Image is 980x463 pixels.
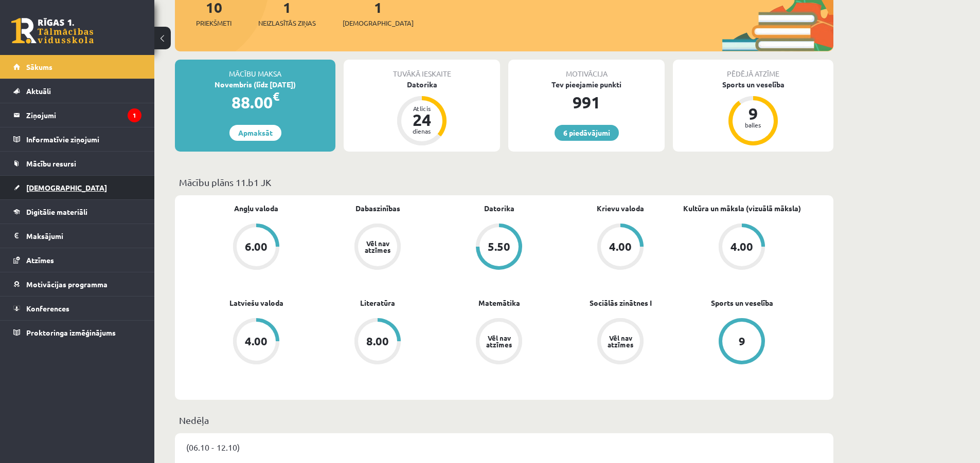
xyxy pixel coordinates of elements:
div: Mācību maksa [175,60,335,79]
a: Latviešu valoda [229,298,283,308]
a: Apmaksāt [229,125,281,141]
div: Pēdējā atzīme [673,60,833,79]
a: 4.00 [195,318,317,366]
a: [DEMOGRAPHIC_DATA] [13,176,141,199]
div: 991 [508,90,665,115]
a: Aktuāli [13,79,141,103]
a: Sākums [13,55,141,79]
div: balles [738,122,769,128]
div: 9 [739,336,745,347]
i: 1 [128,108,141,122]
span: Atzīmes [26,255,54,265]
a: Digitālie materiāli [13,200,141,224]
span: Aktuāli [26,86,51,96]
span: Neizlasītās ziņas [258,18,316,28]
div: Tev pieejamie punkti [508,79,665,90]
a: Sports un veselība 9 balles [673,79,833,147]
a: Mācību resursi [13,152,141,175]
div: Datorika [344,79,500,90]
p: Mācību plāns 11.b1 JK [179,175,829,189]
a: Datorika [484,203,514,214]
a: 6 piedāvājumi [555,125,619,141]
div: 24 [406,112,437,128]
a: Matemātika [478,298,520,308]
a: Literatūra [360,298,395,308]
a: 4.00 [681,224,803,272]
a: 5.50 [438,224,560,272]
div: Vēl nav atzīmes [485,335,513,348]
div: 9 [738,105,769,122]
span: [DEMOGRAPHIC_DATA] [343,18,414,28]
div: (06.10 - 12.10) [175,433,833,461]
span: € [273,89,279,104]
a: Angļu valoda [234,203,278,214]
a: 6.00 [195,224,317,272]
p: Nedēļa [179,413,829,427]
legend: Ziņojumi [26,103,141,127]
div: Vēl nav atzīmes [606,335,635,348]
a: Ziņojumi1 [13,103,141,127]
a: Krievu valoda [597,203,644,214]
legend: Maksājumi [26,224,141,248]
div: 4.00 [730,241,753,252]
a: Informatīvie ziņojumi [13,127,141,151]
a: Proktoringa izmēģinājums [13,321,141,344]
div: Vēl nav atzīmes [363,240,392,253]
div: Novembris (līdz [DATE]) [175,79,335,90]
div: 5.50 [488,241,510,252]
div: 4.00 [245,336,268,347]
div: 8.00 [366,336,389,347]
div: 4.00 [609,241,632,252]
div: Atlicis [406,105,437,112]
div: dienas [406,128,437,134]
a: 4.00 [560,224,681,272]
div: Sports un veselība [673,79,833,90]
a: Sports un veselība [711,298,773,308]
a: 9 [681,318,803,366]
legend: Informatīvie ziņojumi [26,127,141,151]
a: Kultūra un māksla (vizuālā māksla) [683,203,801,214]
div: 6.00 [245,241,268,252]
a: Motivācijas programma [13,272,141,296]
div: Motivācija [508,60,665,79]
a: Atzīmes [13,248,141,272]
a: Vēl nav atzīmes [438,318,560,366]
a: Maksājumi [13,224,141,248]
span: Priekšmeti [196,18,231,28]
span: Proktoringa izmēģinājums [26,328,116,337]
a: Rīgas 1. Tālmācības vidusskola [11,18,94,44]
a: Vēl nav atzīmes [560,318,681,366]
span: Sākums [26,62,52,71]
span: Konferences [26,304,69,313]
a: Dabaszinības [355,203,400,214]
span: Mācību resursi [26,159,76,168]
span: Digitālie materiāli [26,207,87,216]
div: Tuvākā ieskaite [344,60,500,79]
a: Vēl nav atzīmes [317,224,438,272]
a: 8.00 [317,318,438,366]
a: Datorika Atlicis 24 dienas [344,79,500,147]
a: Konferences [13,297,141,320]
a: Sociālās zinātnes I [590,298,652,308]
span: [DEMOGRAPHIC_DATA] [26,183,107,192]
span: Motivācijas programma [26,280,108,289]
div: 88.00 [175,90,335,115]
